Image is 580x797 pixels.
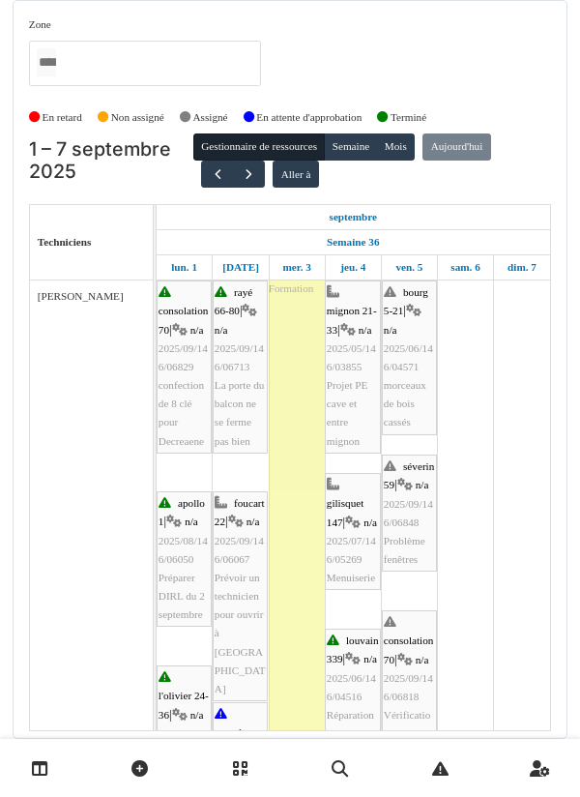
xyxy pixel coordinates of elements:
span: La porte du balcon ne se ferme pas bien [215,379,265,447]
a: 5 septembre 2025 [391,255,427,280]
span: Préparer DIRL du 2 septembre [159,572,205,620]
span: n/a [416,479,429,490]
span: Réparation châssis [327,709,374,739]
button: Aller à [273,161,318,188]
button: Précédent [201,161,233,189]
a: 6 septembre 2025 [446,255,484,280]
button: Aujourd'hui [422,133,490,161]
span: rayé 66-80 [215,286,252,316]
span: consolation 70 [159,305,209,335]
span: progrès 287 [215,726,247,756]
div: | [327,283,379,451]
span: l'olivier 24-36 [159,690,209,720]
span: n/a [185,516,198,527]
a: 4 septembre 2025 [335,255,370,280]
span: 2025/07/146/05269 [327,535,376,565]
span: n/a [215,324,228,336]
span: 2025/09/146/06848 [384,498,433,528]
span: 2025/09/146/06713 [215,342,264,372]
button: Mois [376,133,415,161]
div: | [384,458,435,569]
span: n/a [190,709,204,721]
span: 2025/09/146/06829 [159,342,208,372]
a: 2 septembre 2025 [217,255,264,280]
a: Semaine 36 [322,230,384,254]
label: Assigné [193,109,228,126]
span: séverin 59 [384,460,435,490]
span: n/a [363,517,377,528]
div: | [215,283,266,451]
input: Tous [37,48,56,76]
span: Formation [269,282,314,294]
span: Prévoir un technicien pour ouvrir à [GEOGRAPHIC_DATA] [215,572,266,694]
span: mignon 21-33 [327,305,377,335]
label: En retard [43,109,82,126]
div: | [327,632,379,743]
div: | [384,283,435,432]
span: 2025/06/146/04571 [384,342,433,372]
label: En attente d'approbation [256,109,362,126]
span: 2025/06/146/04516 [327,672,376,702]
span: n/a [416,654,429,665]
span: Vérification tickets [GEOGRAPHIC_DATA] [384,709,435,795]
span: Projet PE cave et entre mignon [327,379,368,447]
span: n/a [359,324,372,336]
span: louvain 339 [327,635,379,664]
span: 2025/09/146/06818 [384,672,433,702]
h2: 1 – 7 septembre 2025 [29,138,193,184]
div: | [215,494,266,698]
span: morceaux de bois cassés [384,379,426,428]
span: apollo 1 [159,497,205,527]
span: gilisquet 147 [327,497,364,527]
span: n/a [384,324,397,336]
label: Terminé [391,109,426,126]
div: | [159,494,210,624]
a: 7 septembre 2025 [503,255,541,280]
label: Zone [29,16,51,33]
span: Techniciens [38,236,92,248]
span: 2025/09/146/06067 [215,535,264,565]
span: [PERSON_NAME] [38,290,124,302]
button: Suivant [233,161,265,189]
a: 1 septembre 2025 [166,255,202,280]
span: n/a [190,324,204,336]
label: Non assigné [111,109,164,126]
span: 2025/05/146/03855 [327,342,376,372]
span: n/a [246,516,260,527]
span: 2025/08/146/06050 [159,535,208,565]
div: | [327,476,379,587]
button: Semaine [324,133,377,161]
a: 3 septembre 2025 [277,255,315,280]
span: 2025/08/146/06497 [159,727,208,757]
a: 1 septembre 2025 [325,205,383,229]
span: consolation 70 [384,635,434,664]
span: Problème fenêtres [384,535,425,565]
span: n/a [363,653,377,664]
span: Menuiserie [327,572,375,583]
div: | [159,283,210,451]
span: confection de 8 clé pour Decreaene [159,379,204,447]
span: foucart 22 [215,497,265,527]
button: Gestionnaire de ressources [193,133,325,161]
span: bourg 5-21 [384,286,428,316]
